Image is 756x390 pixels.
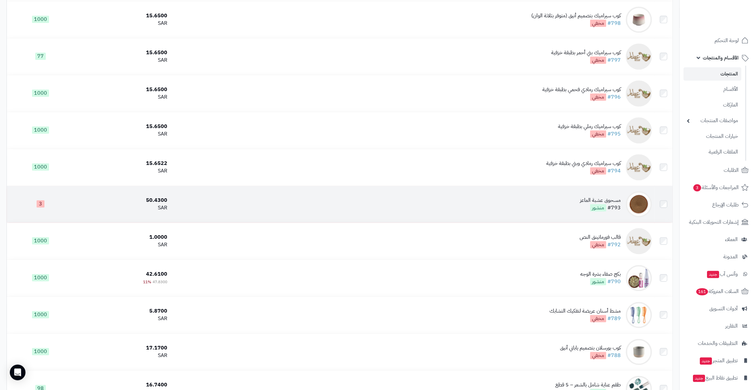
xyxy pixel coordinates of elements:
div: طقم عناية شامل بالشعر – 5 قطع [555,381,621,389]
span: مخفي [590,241,606,248]
a: خيارات المنتجات [683,129,741,143]
a: #792 [607,241,621,249]
span: 3 [37,200,44,207]
div: 15.6500 [77,123,167,130]
a: التقارير [683,318,752,334]
a: #797 [607,56,621,64]
div: SAR [77,20,167,27]
a: أدوات التسويق [683,301,752,317]
div: SAR [77,57,167,64]
img: كوب سيراميك رمادي وبني بطبقة خزفية [626,154,652,180]
span: إشعارات التحويلات البنكية [689,218,739,227]
span: 11% [143,279,151,285]
a: لوحة التحكم [683,33,752,48]
div: 15.6500 [77,12,167,20]
a: المنتجات [683,67,741,81]
div: 17.1700 [77,344,167,352]
span: مخفي [590,130,606,138]
a: طلبات الإرجاع [683,197,752,213]
div: 50.4300 [77,197,167,204]
a: #794 [607,167,621,175]
span: 161 [696,288,708,295]
span: تطبيق المتجر [699,356,738,365]
a: الملفات الرقمية [683,145,741,159]
span: المدونة [723,252,738,261]
span: مخفي [590,93,606,101]
span: السلات المتروكة [696,287,739,296]
span: العملاء [725,235,738,244]
img: كوب سيراميك رمادي فحمي بطبقة خزفية [626,80,652,106]
div: 15.6522 [77,160,167,167]
div: 1.0000 [77,234,167,241]
a: #795 [607,130,621,138]
a: المدونة [683,249,752,265]
div: بكج صفاء بشرة الوجه [580,270,621,278]
span: 1000 [32,89,49,97]
a: #796 [607,93,621,101]
img: كوب سيراميك بني أحمر بطبقة خزفية [626,43,652,70]
a: المراجعات والأسئلة3 [683,180,752,195]
div: SAR [77,352,167,359]
div: كوب بورسلان بتصميم ياباني أنيق [560,344,621,352]
span: التطبيقات والخدمات [698,339,738,348]
a: إشعارات التحويلات البنكية [683,214,752,230]
img: كوب سيراميك بتصميم أنيق (متوفر بثلاثة الوان) [626,7,652,33]
span: الطلبات [724,166,739,175]
span: لوحة التحكم [715,36,739,45]
div: SAR [77,93,167,101]
img: مشط أسنان عريضة لتفكيك التشابك [626,302,652,328]
div: كوب سيراميك رمادي وبني بطبقة خزفية [546,160,621,167]
span: مخفي [590,167,606,174]
div: مشط أسنان عريضة لتفكيك التشابك [550,307,621,315]
a: وآتس آبجديد [683,266,752,282]
div: مسحوق عشبة الماعز [580,197,621,204]
span: طلبات الإرجاع [712,200,739,209]
a: الطلبات [683,162,752,178]
span: التقارير [725,321,738,331]
div: 15.6500 [77,86,167,93]
a: السلات المتروكة161 [683,284,752,299]
span: وآتس آب [706,269,738,279]
span: مخفي [590,352,606,359]
div: Open Intercom Messenger [10,365,25,380]
a: #790 [607,278,621,285]
span: 42.6100 [146,270,167,278]
span: 1000 [32,126,49,134]
span: منشور [590,204,606,211]
div: 15.6500 [77,49,167,57]
div: SAR [77,315,167,322]
img: مسحوق عشبة الماعز [626,191,652,217]
span: 1000 [32,348,49,355]
a: #788 [607,351,621,359]
span: مخفي [590,57,606,64]
span: 77 [35,53,46,60]
a: #789 [607,315,621,322]
img: كوب سيراميك رملي بطبقة خزفية [626,117,652,143]
span: جديد [707,271,719,278]
div: قالب فورماتينق النص [580,234,621,241]
div: كوب سيراميك رملي بطبقة خزفية [558,123,621,130]
img: كوب بورسلان بتصميم ياباني أنيق [626,339,652,365]
div: SAR [77,241,167,249]
a: مواصفات المنتجات [683,114,741,128]
span: الأقسام والمنتجات [703,53,739,62]
span: جديد [700,357,712,365]
a: تطبيق المتجرجديد [683,353,752,368]
span: 1000 [32,274,49,281]
div: SAR [77,130,167,138]
a: العملاء [683,232,752,247]
div: كوب سيراميك رمادي فحمي بطبقة خزفية [542,86,621,93]
div: 16.7400 [77,381,167,389]
span: 1000 [32,163,49,171]
img: بكج صفاء بشرة الوجه [626,265,652,291]
div: كوب سيراميك بني أحمر بطبقة خزفية [551,49,621,57]
span: مخفي [590,20,606,27]
img: قالب فورماتينق النص [626,228,652,254]
a: #793 [607,204,621,212]
span: 1000 [32,311,49,318]
span: 3 [693,184,701,191]
span: مخفي [590,315,606,322]
span: منشور [590,278,606,285]
span: أدوات التسويق [709,304,738,313]
div: كوب سيراميك بتصميم أنيق (متوفر بثلاثة الوان) [531,12,621,20]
